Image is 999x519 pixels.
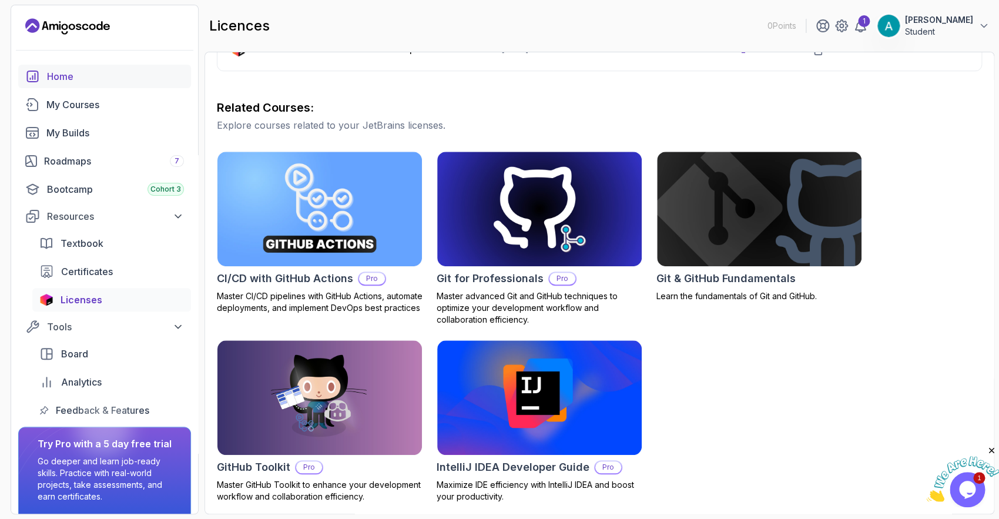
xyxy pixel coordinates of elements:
[657,152,861,266] img: Git & GitHub Fundamentals card
[38,456,172,503] p: Go deeper and learn job-ready skills. Practice with real-world projects, take assessments, and ea...
[877,14,990,38] button: user profile image[PERSON_NAME]Student
[61,264,113,279] span: Certificates
[217,118,982,132] p: Explore courses related to your JetBrains licenses.
[437,459,589,476] h2: IntelliJ IDEA Developer Guide
[656,290,862,302] p: Learn the fundamentals of Git and GitHub.
[926,446,999,501] iframe: chat widget
[437,270,544,287] h2: Git for Professionals
[437,290,642,326] p: Master advanced Git and GitHub techniques to optimize your development workflow and collaboration...
[437,479,642,503] p: Maximize IDE efficiency with IntelliJ IDEA and boost your productivity.
[877,15,900,37] img: user profile image
[217,290,423,314] p: Master CI/CD pipelines with GitHub Actions, automate deployments, and implement DevOps best pract...
[61,375,102,389] span: Analytics
[217,152,422,266] img: CI/CD with GitHub Actions card
[296,461,322,473] p: Pro
[47,209,184,223] div: Resources
[175,156,179,166] span: 7
[217,459,290,476] h2: GitHub Toolkit
[61,293,102,307] span: Licenses
[858,15,870,27] div: 1
[217,270,353,287] h2: CI/CD with GitHub Actions
[656,151,862,302] a: Git & GitHub Fundamentals cardGit & GitHub FundamentalsLearn the fundamentals of Git and GitHub.
[46,98,184,112] div: My Courses
[56,403,149,417] span: Feedback & Features
[61,347,88,361] span: Board
[209,16,270,35] h2: licences
[437,152,642,266] img: Git for Professionals card
[437,151,642,326] a: Git for Professionals cardGit for ProfessionalsProMaster advanced Git and GitHub techniques to op...
[767,20,796,32] p: 0 Points
[217,99,982,116] h3: Related Courses:
[32,342,191,366] a: board
[32,399,191,422] a: feedback
[595,461,621,473] p: Pro
[32,260,191,283] a: certificates
[25,17,110,36] a: Landing page
[217,340,422,455] img: GitHub Toolkit card
[44,154,184,168] div: Roadmaps
[217,340,423,503] a: GitHub Toolkit cardGitHub ToolkitProMaster GitHub Toolkit to enhance your development workflow an...
[18,316,191,337] button: Tools
[905,14,973,26] p: [PERSON_NAME]
[39,294,53,306] img: jetbrains icon
[47,320,184,334] div: Tools
[549,273,575,284] p: Pro
[61,236,103,250] span: Textbook
[18,178,191,201] a: bootcamp
[18,93,191,116] a: courses
[656,270,796,287] h2: Git & GitHub Fundamentals
[32,288,191,312] a: licenses
[217,479,423,503] p: Master GitHub Toolkit to enhance your development workflow and collaboration efficiency.
[217,151,423,314] a: CI/CD with GitHub Actions cardCI/CD with GitHub ActionsProMaster CI/CD pipelines with GitHub Acti...
[18,149,191,173] a: roadmaps
[18,206,191,227] button: Resources
[18,65,191,88] a: home
[32,370,191,394] a: analytics
[46,126,184,140] div: My Builds
[853,19,867,33] a: 1
[359,273,385,284] p: Pro
[905,26,973,38] p: Student
[437,340,642,455] img: IntelliJ IDEA Developer Guide card
[47,69,184,83] div: Home
[47,182,184,196] div: Bootcamp
[437,340,642,503] a: IntelliJ IDEA Developer Guide cardIntelliJ IDEA Developer GuideProMaximize IDE efficiency with In...
[32,232,191,255] a: textbook
[150,185,181,194] span: Cohort 3
[18,121,191,145] a: builds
